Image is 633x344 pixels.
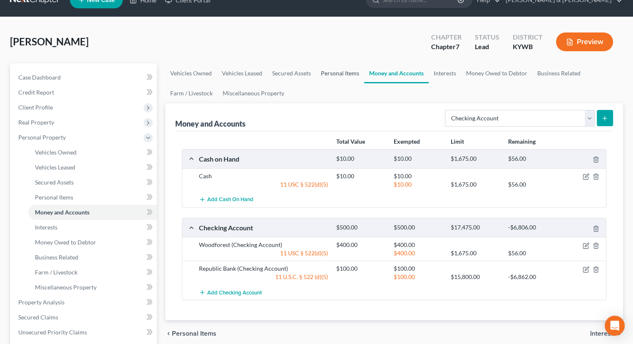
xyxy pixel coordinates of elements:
a: Miscellaneous Property [28,280,157,295]
div: Checking Account [195,223,332,232]
div: $10.00 [390,155,447,163]
a: Credit Report [12,85,157,100]
a: Unsecured Priority Claims [12,325,157,340]
span: Client Profile [18,104,53,111]
span: Vehicles Owned [35,149,77,156]
div: Woodforest (Checking Account) [195,241,332,249]
span: Credit Report [18,89,54,96]
div: District [513,32,543,42]
div: -$6,806.00 [504,224,561,232]
button: chevron_left Personal Items [165,330,216,337]
span: Add Cash on Hand [207,197,253,203]
strong: Exempted [394,138,420,145]
span: Secured Assets [35,179,74,186]
button: Add Cash on Hand [199,192,253,207]
a: Vehicles Leased [217,63,267,83]
span: Personal Items [35,194,73,201]
div: $56.00 [504,155,561,163]
a: Secured Claims [12,310,157,325]
span: Add Checking Account [207,289,262,296]
div: KYWB [513,42,543,52]
div: $400.00 [390,249,447,257]
div: 11 U.S.C. § 522 (d)(5) [195,273,332,281]
div: $10.00 [390,172,447,180]
div: $10.00 [390,180,447,189]
span: Case Dashboard [18,74,61,81]
div: $10.00 [332,172,389,180]
a: Money and Accounts [28,205,157,220]
div: $17,475.00 [447,224,504,232]
a: Secured Assets [267,63,316,83]
i: chevron_left [165,330,172,337]
div: Chapter [431,42,462,52]
div: $1,675.00 [447,249,504,257]
div: Open Intercom Messenger [605,316,625,336]
span: Farm / Livestock [35,269,77,276]
a: Vehicles Leased [28,160,157,175]
div: $56.00 [504,180,561,189]
div: 11 USC § 522(d)(5) [195,249,332,257]
span: Personal Items [172,330,216,337]
a: Farm / Livestock [28,265,157,280]
a: Business Related [532,63,586,83]
button: Preview [556,32,613,51]
strong: Total Value [336,138,365,145]
div: $400.00 [332,241,389,249]
div: Republic Bank (Checking Account) [195,264,332,273]
a: Case Dashboard [12,70,157,85]
div: $10.00 [332,155,389,163]
strong: Remaining [508,138,536,145]
span: Money and Accounts [35,209,89,216]
span: Secured Claims [18,314,58,321]
div: Money and Accounts [175,119,246,129]
div: -$6,862.00 [504,273,561,281]
a: Money and Accounts [364,63,429,83]
div: $1,675.00 [447,155,504,163]
span: Interests [35,224,57,231]
div: $100.00 [332,264,389,273]
a: Vehicles Owned [28,145,157,160]
button: Add Checking Account [199,284,262,300]
div: Status [475,32,499,42]
span: Personal Property [18,134,66,141]
div: Lead [475,42,499,52]
div: Chapter [431,32,462,42]
span: [PERSON_NAME] [10,35,89,47]
div: Cash on Hand [195,155,332,163]
a: Personal Items [316,63,364,83]
span: Miscellaneous Property [35,284,97,291]
div: $400.00 [390,241,447,249]
div: 11 USC § 522(d)(5) [195,180,332,189]
strong: Limit [451,138,464,145]
a: Farm / Livestock [165,83,218,103]
a: Personal Items [28,190,157,205]
div: $500.00 [390,224,447,232]
a: Money Owed to Debtor [28,235,157,250]
a: Property Analysis [12,295,157,310]
a: Business Related [28,250,157,265]
span: Real Property [18,119,54,126]
div: $100.00 [390,273,447,281]
a: Miscellaneous Property [218,83,289,103]
a: Vehicles Owned [165,63,217,83]
a: Interests [28,220,157,235]
span: Property Analysis [18,299,65,306]
span: Interests [590,330,616,337]
span: Money Owed to Debtor [35,239,96,246]
div: $1,675.00 [447,180,504,189]
span: Vehicles Leased [35,164,75,171]
div: $100.00 [390,264,447,273]
button: Interests chevron_right [590,330,623,337]
a: Secured Assets [28,175,157,190]
div: $56.00 [504,249,561,257]
div: Cash [195,172,332,180]
span: 7 [456,42,459,50]
span: Unsecured Priority Claims [18,329,87,336]
a: Interests [429,63,461,83]
a: Money Owed to Debtor [461,63,532,83]
span: Business Related [35,254,78,261]
div: $15,800.00 [447,273,504,281]
div: $500.00 [332,224,389,232]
